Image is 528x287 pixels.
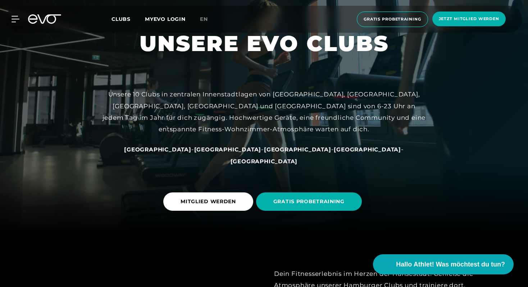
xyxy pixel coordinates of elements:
div: Unsere 10 Clubs in zentralen Innenstadtlagen von [GEOGRAPHIC_DATA], [GEOGRAPHIC_DATA], [GEOGRAPHI... [102,88,426,135]
button: Hallo Athlet! Was möchtest du tun? [373,254,514,274]
a: [GEOGRAPHIC_DATA] [194,146,261,153]
span: Gratis Probetraining [364,16,421,22]
a: Clubs [111,15,145,22]
a: [GEOGRAPHIC_DATA] [334,146,401,153]
a: GRATIS PROBETRAINING [256,187,365,216]
a: Jetzt Mitglied werden [430,12,508,27]
span: Jetzt Mitglied werden [439,16,499,22]
a: en [200,15,217,23]
a: Gratis Probetraining [355,12,430,27]
span: Hallo Athlet! Was möchtest du tun? [396,260,505,269]
a: [GEOGRAPHIC_DATA] [124,146,191,153]
span: Clubs [111,16,131,22]
span: en [200,16,208,22]
a: MITGLIED WERDEN [163,187,256,216]
span: MITGLIED WERDEN [181,198,236,205]
h1: UNSERE EVO CLUBS [140,29,389,58]
a: [GEOGRAPHIC_DATA] [264,146,331,153]
span: GRATIS PROBETRAINING [273,198,345,205]
div: - - - - [102,143,426,167]
a: MYEVO LOGIN [145,16,186,22]
a: [GEOGRAPHIC_DATA] [231,158,298,165]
